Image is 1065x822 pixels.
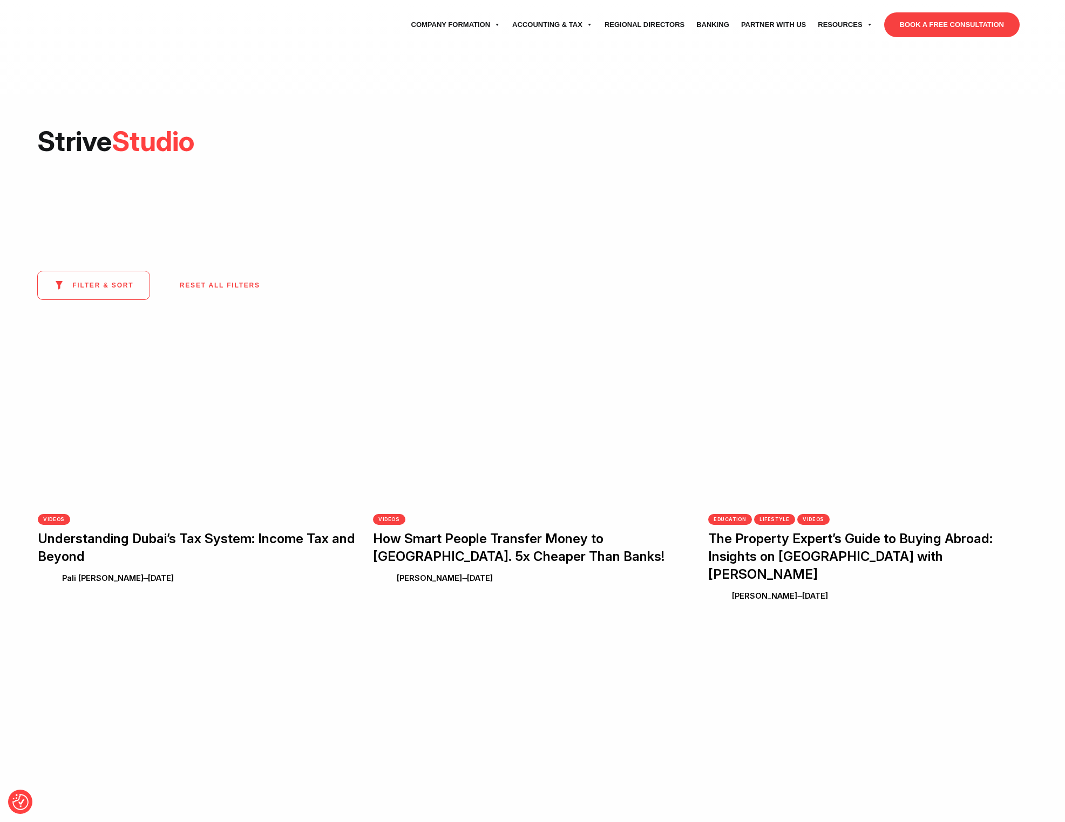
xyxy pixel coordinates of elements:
div: – [727,590,828,602]
span: FILTER & SORT [72,282,133,289]
div: – [57,572,174,585]
a: [PERSON_NAME] [397,573,462,583]
a: Education [708,514,752,525]
a: Understanding Dubai’s Tax System: Income Tax and Beyond [38,531,355,564]
a: BOOK A FREE CONSULTATION [884,12,1020,37]
button: Consent Preferences [12,794,29,810]
span: [DATE] [148,573,174,583]
a: Banking [690,10,735,40]
div: – [391,572,493,585]
a: videos [373,514,405,525]
a: Lifestyle [754,514,795,525]
img: Dipesh Virji [373,570,389,586]
a: The Property Expert’s Guide to Buying Abroad: Insights on [GEOGRAPHIC_DATA] with [PERSON_NAME] [708,531,993,582]
img: svg+xml;nitro-empty-id=MTU1OjExNQ==-1;base64,PHN2ZyB2aWV3Qm94PSIwIDAgNzU4IDI1MSIgd2lkdGg9Ijc1OCIg... [45,11,126,38]
a: Partner with Us [735,10,812,40]
a: Company Formation [405,10,507,40]
a: [PERSON_NAME] [732,591,797,600]
button: FILTER & SORT [37,271,150,300]
a: How Smart People Transfer Money to [GEOGRAPHIC_DATA]. 5x Cheaper Than Banks! [373,531,664,564]
button: RESET ALL FILTERS [164,272,276,299]
span: Studio [112,125,194,157]
a: Resources [812,10,878,40]
img: Pali Banwait [38,570,54,586]
a: Pali [PERSON_NAME] [62,573,144,583]
h1: Strive [37,124,463,158]
span: [DATE] [467,573,493,583]
span: [DATE] [802,591,828,600]
a: Accounting & Tax [506,10,599,40]
img: Revisit consent button [12,794,29,810]
a: videos [38,514,70,525]
img: Dipesh Virji [708,588,724,604]
a: Regional Directors [599,10,690,40]
a: videos [797,514,830,525]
